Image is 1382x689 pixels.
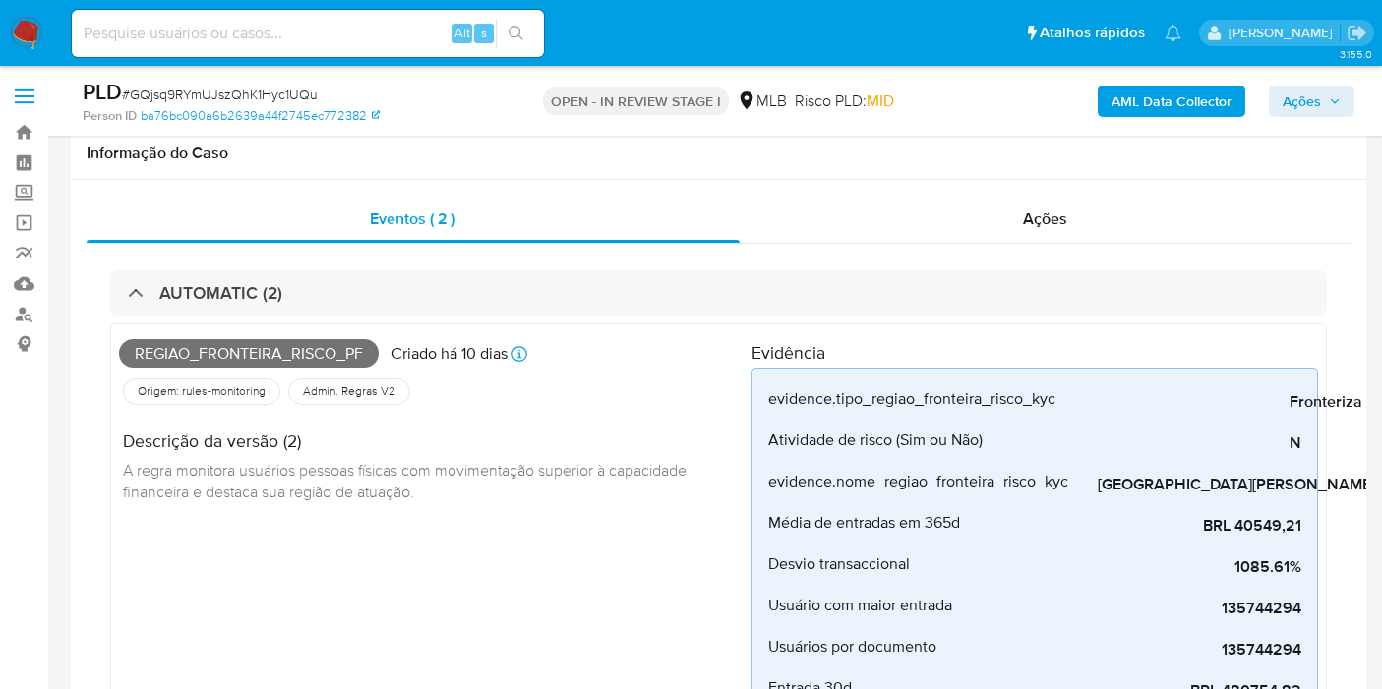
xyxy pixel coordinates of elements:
[768,554,910,574] span: Desvio transaccional
[1165,25,1181,41] a: Notificações
[87,144,1351,163] h1: Informação do Caso
[370,207,455,230] span: Eventos ( 2 )
[391,343,508,365] p: Criado há 10 dias
[768,389,1055,409] span: evidence.tipo_regiao_fronteira_risco_kyc
[768,472,1068,491] span: evidence.nome_regiao_fronteira_risco_kyc
[136,383,268,399] span: Origem: rules-monitoring
[1067,392,1362,412] span: Fronteriza
[1229,24,1340,42] p: lucas.barboza@mercadolivre.com
[301,383,397,399] span: Admin. Regras V2
[1347,23,1367,43] a: Sair
[1112,86,1232,117] b: AML Data Collector
[768,431,983,450] span: Atividade de risco (Sim ou Não)
[481,24,487,42] span: s
[1006,433,1301,453] span: N
[543,87,729,115] p: OPEN - IN REVIEW STAGE I
[83,107,137,125] b: Person ID
[1023,207,1067,230] span: Ações
[1098,86,1245,117] button: AML Data Collector
[1080,475,1375,494] span: [GEOGRAPHIC_DATA][PERSON_NAME]
[751,342,1318,364] h4: Evidência
[123,459,691,502] span: A regra monitora usuários pessoas físicas com movimentação superior à capacidade financeira e des...
[110,270,1327,316] div: AUTOMATIC (2)
[768,596,952,615] span: Usuário com maior entrada
[122,85,318,104] span: # GQjsq9RYmUJszQhK1Hyc1UQu
[1269,86,1354,117] button: Ações
[737,90,787,112] div: MLB
[72,21,544,46] input: Pesquise usuários ou casos...
[1006,516,1301,536] span: BRL 40549,21
[123,431,736,452] h4: Descrição da versão (2)
[454,24,470,42] span: Alt
[1040,23,1145,43] span: Atalhos rápidos
[1006,640,1301,660] span: 135744294
[1006,557,1301,577] span: 1085.61%
[83,76,122,107] b: PLD
[768,637,936,657] span: Usuários por documento
[496,20,536,47] button: search-icon
[795,90,894,112] span: Risco PLD:
[867,89,894,112] span: MID
[1283,86,1321,117] span: Ações
[159,282,282,304] h3: AUTOMATIC (2)
[141,107,380,125] a: ba76bc090a6b2639a44f2745ec772382
[768,513,960,533] span: Média de entradas em 365d
[1006,599,1301,618] span: 135744294
[119,339,379,369] span: Regiao_fronteira_risco_pf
